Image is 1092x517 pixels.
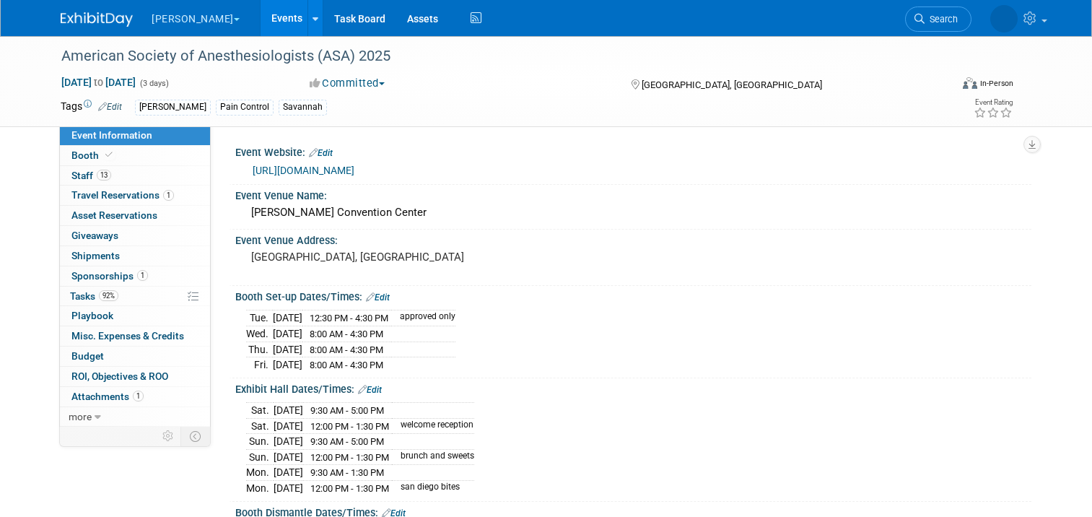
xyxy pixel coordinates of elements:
span: Playbook [71,310,113,321]
span: Staff [71,170,111,181]
a: Shipments [60,246,210,266]
td: approved only [391,310,455,326]
div: American Society of Anesthesiologists (ASA) 2025 [56,43,932,69]
span: Budget [71,350,104,362]
a: [URL][DOMAIN_NAME] [253,165,354,176]
td: [DATE] [274,434,303,450]
pre: [GEOGRAPHIC_DATA], [GEOGRAPHIC_DATA] [251,251,551,264]
div: Savannah [279,100,327,115]
td: Mon. [246,481,274,496]
a: Giveaways [60,226,210,246]
a: Booth [60,146,210,165]
div: In-Person [979,78,1013,89]
td: [DATE] [274,481,303,496]
a: Budget [60,347,210,366]
span: 8:00 AM - 4:30 PM [310,329,383,339]
img: ExhibitDay [61,12,133,27]
td: Sat. [246,403,274,419]
td: Thu. [246,342,273,357]
td: [DATE] [274,418,303,434]
td: Mon. [246,465,274,481]
td: Personalize Event Tab Strip [156,427,181,446]
span: Event Information [71,129,152,141]
td: Sun. [246,434,274,450]
i: Booth reservation complete [105,151,113,159]
td: Wed. [246,326,273,342]
span: 92% [99,290,118,301]
span: Tasks [70,290,118,302]
span: 12:00 PM - 1:30 PM [310,483,389,494]
a: Playbook [60,306,210,326]
div: [PERSON_NAME] [135,100,211,115]
span: ROI, Objectives & ROO [71,370,168,382]
span: Search [925,14,958,25]
img: Savannah Jones [990,5,1018,32]
div: Event Rating [974,99,1013,106]
a: Asset Reservations [60,206,210,225]
td: Tue. [246,310,273,326]
div: Exhibit Hall Dates/Times: [235,378,1031,397]
img: Format-Inperson.png [963,77,977,89]
td: [DATE] [274,465,303,481]
td: [DATE] [274,449,303,465]
a: more [60,407,210,427]
td: Tags [61,99,122,116]
a: Edit [366,292,390,303]
span: 9:30 AM - 5:00 PM [310,436,384,447]
span: 12:00 PM - 1:30 PM [310,452,389,463]
a: Edit [358,385,382,395]
div: Event Format [873,75,1013,97]
span: (3 days) [139,79,169,88]
span: 1 [137,270,148,281]
span: more [69,411,92,422]
a: Tasks92% [60,287,210,306]
div: Event Venue Address: [235,230,1031,248]
span: 1 [163,190,174,201]
td: [DATE] [273,357,302,373]
a: Sponsorships1 [60,266,210,286]
span: 8:00 AM - 4:30 PM [310,360,383,370]
a: Edit [309,148,333,158]
td: Toggle Event Tabs [181,427,211,446]
span: 12:30 PM - 4:30 PM [310,313,388,323]
div: Booth Set-up Dates/Times: [235,286,1031,305]
span: Attachments [71,391,144,402]
a: Staff13 [60,166,210,186]
span: Misc. Expenses & Credits [71,330,184,342]
span: Giveaways [71,230,118,241]
span: Booth [71,149,115,161]
td: welcome reception [392,418,474,434]
td: [DATE] [273,342,302,357]
td: Sun. [246,449,274,465]
a: Edit [98,102,122,112]
span: Asset Reservations [71,209,157,221]
div: [PERSON_NAME] Convention Center [246,201,1021,224]
span: to [92,77,105,88]
span: 13 [97,170,111,181]
span: 8:00 AM - 4:30 PM [310,344,383,355]
span: Shipments [71,250,120,261]
a: ROI, Objectives & ROO [60,367,210,386]
span: 12:00 PM - 1:30 PM [310,421,389,432]
a: Search [905,6,971,32]
a: Misc. Expenses & Credits [60,326,210,346]
span: 9:30 AM - 5:00 PM [310,405,384,416]
td: [DATE] [273,326,302,342]
span: 9:30 AM - 1:30 PM [310,467,384,478]
div: Pain Control [216,100,274,115]
div: Event Venue Name: [235,185,1031,203]
div: Event Website: [235,142,1031,160]
button: Committed [305,76,390,91]
a: Travel Reservations1 [60,186,210,205]
span: [GEOGRAPHIC_DATA], [GEOGRAPHIC_DATA] [642,79,822,90]
span: Travel Reservations [71,189,174,201]
span: Sponsorships [71,270,148,282]
td: san diego bites [392,481,474,496]
span: [DATE] [DATE] [61,76,136,89]
a: Attachments1 [60,387,210,407]
td: [DATE] [274,403,303,419]
td: Fri. [246,357,273,373]
td: Sat. [246,418,274,434]
td: brunch and sweets [392,449,474,465]
a: Event Information [60,126,210,145]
